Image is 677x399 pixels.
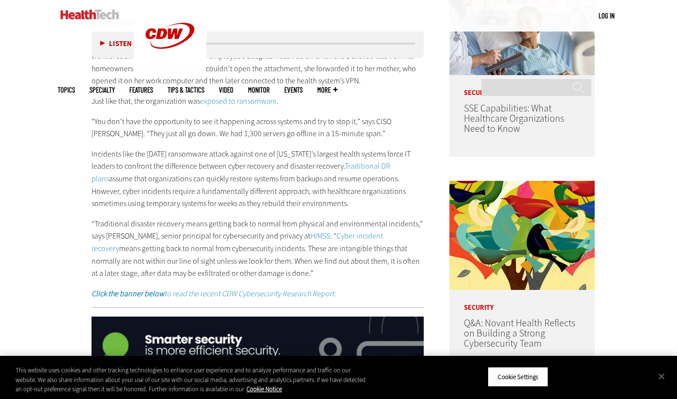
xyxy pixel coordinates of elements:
span: More [317,86,338,94]
a: CDW [134,64,206,74]
strong: Click the banner below [92,288,164,299]
img: abstract illustration of a tree [449,181,595,290]
a: Traditional DR plans [92,161,390,184]
p: Incidents like the [DATE] ransomware attack against one of [US_STATE]’s largest health systems fo... [92,148,424,210]
div: User menu [599,11,615,21]
a: More information about your privacy [246,385,282,393]
img: x_security_q325_animated_click_desktop_03 [92,317,424,374]
p: Security [449,75,595,96]
a: MonITor [248,86,270,94]
p: “Traditional disaster recovery means getting back to normal from physical and environmental incid... [92,218,424,280]
p: Security [449,290,595,311]
span: Specialty [90,86,115,94]
a: exposed to ransomware [200,96,277,106]
button: Close [651,366,672,387]
p: “You don’t have the opportunity to see it happening across systems and try to stop it,” says CISO... [92,115,424,140]
a: Q&A: Novant Health Reflects on Building a Strong Cybersecurity Team [464,317,575,350]
a: Events [284,86,303,94]
div: This website uses cookies and other tracking technologies to enhance user experience and to analy... [15,366,372,394]
a: Click the banner belowto read the recent CDW Cybersecurity Research Report. [92,288,336,299]
a: Log in [599,11,615,20]
a: SSE Capabilities: What Healthcare Organizations Need to Know [464,102,564,135]
a: Tips & Tactics [168,86,204,94]
a: Video [219,86,233,94]
span: Topics [58,86,75,94]
a: Features [129,86,153,94]
a: HIMSS [310,231,330,241]
a: Cyber incident recovery [92,231,383,254]
button: Cookie Settings [488,367,548,387]
img: Home [61,10,119,19]
em: to read the recent CDW Cybersecurity Research Report. [92,288,336,299]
